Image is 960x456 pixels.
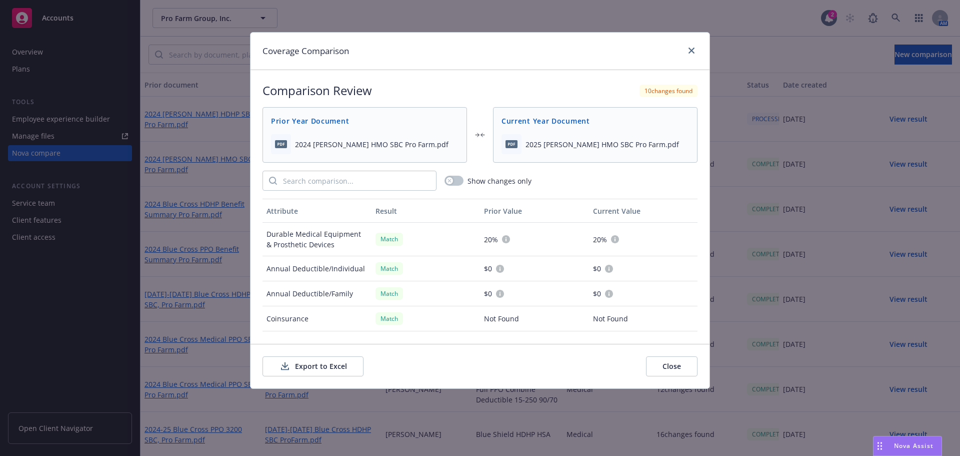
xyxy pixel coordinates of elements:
button: Current Value [589,199,698,223]
a: close [685,45,697,57]
div: 10 changes found [639,85,697,97]
div: Attribute [266,206,367,216]
div: Match [375,312,403,325]
span: Not Found [484,313,519,324]
button: Close [646,356,697,376]
div: Prior Value [484,206,585,216]
input: Search comparison... [277,171,436,190]
h2: Comparison Review [262,82,372,99]
div: Match [375,262,403,275]
div: Durable Medical Equipment & Prosthetic Devices [262,223,371,256]
button: Prior Value [480,199,589,223]
span: $0 [484,288,492,299]
div: Coinsurance [262,306,371,331]
div: Annual Deductible/Individual [262,256,371,281]
div: Office Visit/Exam [262,331,371,356]
div: Current Value [593,206,694,216]
div: Drag to move [873,436,886,455]
span: Not Found [593,313,628,324]
button: Result [371,199,480,223]
div: Result [375,206,476,216]
button: Export to Excel [262,356,363,376]
button: Nova Assist [873,436,942,456]
h1: Coverage Comparison [262,45,349,58]
div: Match [375,287,403,300]
span: 20% [484,234,498,245]
span: $0 [593,288,601,299]
span: 20% [593,234,607,245]
span: Prior Year Document [271,116,458,126]
span: 2025 [PERSON_NAME] HMO SBC Pro Farm.pdf [525,139,679,150]
span: Show changes only [467,176,531,186]
span: 2024 [PERSON_NAME] HMO SBC Pro Farm.pdf [295,139,448,150]
button: Attribute [262,199,371,223]
span: Current Year Document [501,116,689,126]
div: Annual Deductible/Family [262,281,371,306]
span: $0 [593,263,601,274]
svg: Search [269,177,277,185]
span: Nova Assist [894,441,933,450]
div: Match [375,233,403,245]
span: $0 [484,263,492,274]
